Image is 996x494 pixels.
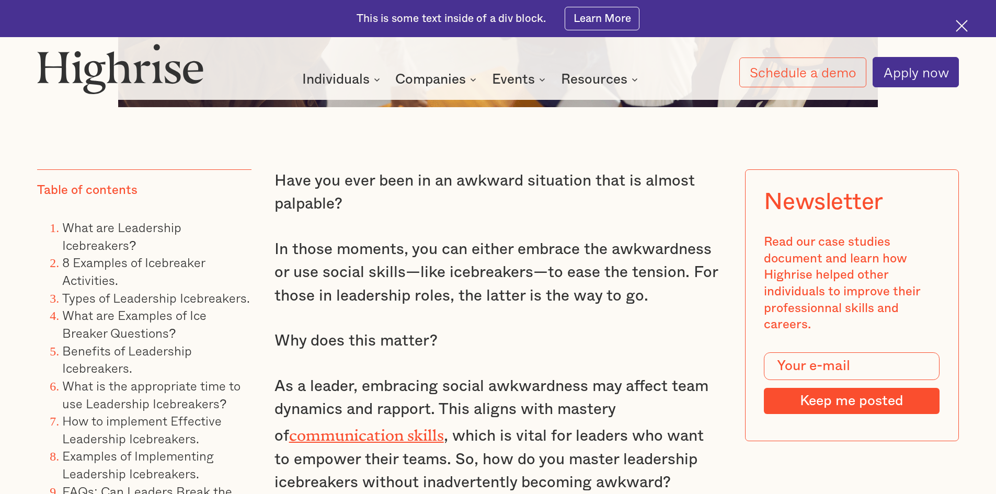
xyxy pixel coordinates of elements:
[274,238,722,308] p: In those moments, you can either embrace the awkwardness or use social skills—like icebreakers—to...
[62,411,222,448] a: How to implement Effective Leadership Icebreakers.
[561,73,641,86] div: Resources
[302,73,370,86] div: Individuals
[492,73,548,86] div: Events
[739,58,867,87] a: Schedule a demo
[492,73,535,86] div: Events
[37,43,203,94] img: Highrise logo
[395,73,466,86] div: Companies
[289,427,444,436] a: communication skills
[873,57,959,87] a: Apply now
[62,341,192,378] a: Benefits of Leadership Icebreakers.
[302,73,383,86] div: Individuals
[565,7,639,30] a: Learn More
[395,73,479,86] div: Companies
[62,305,207,342] a: What are Examples of Ice Breaker Questions?
[62,217,181,255] a: What are Leadership Icebreakers?
[764,234,940,334] div: Read our case studies document and learn how Highrise helped other individuals to improve their p...
[62,446,214,483] a: Examples of Implementing Leadership Icebreakers.
[274,329,722,353] p: Why does this matter?
[764,189,883,216] div: Newsletter
[62,376,241,413] a: What is the appropriate time to use Leadership Icebreakers?
[62,252,205,290] a: 8 Examples of Icebreaker Activities.
[274,169,722,216] p: Have you ever been in an awkward situation that is almost palpable?
[764,388,940,414] input: Keep me posted
[561,73,627,86] div: Resources
[764,352,940,381] input: Your e-mail
[62,288,250,307] a: Types of Leadership Icebreakers.
[956,20,968,32] img: Cross icon
[764,352,940,414] form: Modal Form
[357,12,546,26] div: This is some text inside of a div block.
[37,182,138,199] div: Table of contents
